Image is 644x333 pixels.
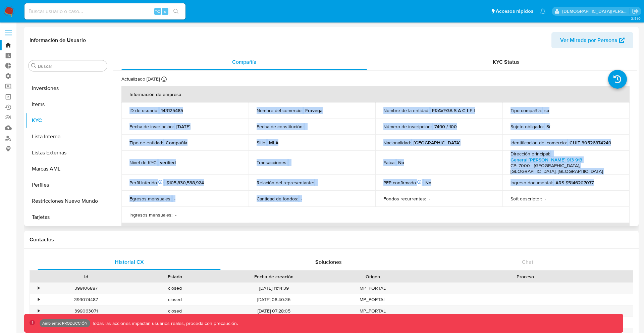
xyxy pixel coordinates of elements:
[511,156,582,163] a: General [PERSON_NAME] 913 913
[42,294,130,305] div: 399074487
[129,107,158,113] p: ID de usuario :
[398,159,404,165] p: No
[560,32,618,48] span: Ver Mirada por Persona
[26,177,110,193] button: Perfiles
[38,285,40,291] div: •
[422,273,628,280] div: Proceso
[555,180,594,186] p: ARS $5146207077
[432,107,475,113] p: FRAVEGA S A C I E I
[42,322,88,325] p: Ambiente: PRODUCCIÓN
[130,305,219,317] div: closed
[160,159,176,165] p: verified
[540,8,546,14] a: Notificaciones
[26,145,110,161] button: Listas Externas
[328,294,417,305] div: MP_PORTAL
[26,80,110,96] button: Inversiones
[383,196,426,202] p: Fondos recurrentes :
[219,294,328,305] div: [DATE] 08:40:36
[38,296,40,303] div: •
[290,159,291,165] p: -
[38,63,104,69] input: Buscar
[305,107,323,113] p: Fravega
[121,86,630,102] th: Información de empresa
[546,124,550,130] p: Sí
[232,58,257,66] span: Compañía
[121,76,160,82] p: Actualizado [DATE]
[130,294,219,305] div: closed
[257,159,287,165] p: Transacciones :
[26,129,110,145] button: Lista Interna
[317,180,318,186] p: -
[511,140,567,146] p: Identificación del comercio :
[129,159,157,165] p: Nivel de KYC :
[26,96,110,112] button: Items
[46,273,126,280] div: Id
[129,140,163,146] p: Tipo de entidad :
[30,236,633,243] h1: Contactos
[306,124,308,130] p: -
[24,7,185,16] input: Buscar usuario o caso...
[155,8,160,14] span: ⌥
[511,124,544,130] p: Sujeto obligado :
[545,196,546,202] p: -
[429,196,430,202] p: -
[42,305,130,317] div: 399063071
[301,196,302,202] p: -
[544,107,549,113] p: sa
[414,140,461,146] p: [GEOGRAPHIC_DATA]
[129,212,172,218] p: Ingresos mensuales :
[30,37,86,44] h1: Información de Usuario
[26,161,110,177] button: Marcas AML
[166,140,187,146] p: Compañia
[115,258,144,266] span: Historial CX
[383,159,395,165] p: Fatca :
[176,124,191,130] p: [DATE]
[522,258,533,266] span: Chat
[164,8,166,14] span: s
[175,212,176,218] p: -
[383,140,411,146] p: Nacionalidad :
[90,320,238,327] p: Todas las acciones impactan usuarios reales, proceda con precaución.
[315,258,342,266] span: Soluciones
[26,209,110,225] button: Tarjetas
[328,283,417,294] div: MP_PORTAL
[257,196,298,202] p: Cantidad de fondos :
[632,8,639,15] a: Salir
[328,305,417,317] div: MP_PORTAL
[219,305,328,317] div: [DATE] 07:28:05
[26,112,110,129] button: KYC
[38,308,40,314] div: •
[511,107,542,113] p: Tipo compañía :
[161,107,183,113] p: 143125485
[570,140,611,146] p: CUIT 30526874249
[224,273,323,280] div: Fecha de creación
[42,283,130,294] div: 399106887
[257,107,303,113] p: Nombre del comercio :
[129,124,174,130] p: Fecha de inscripción :
[383,180,423,186] p: PEP confirmado :
[26,193,110,209] button: Restricciones Nuevo Mundo
[257,180,314,186] p: Relación del representante :
[257,140,266,146] p: Sitio :
[493,58,520,66] span: KYC Status
[121,223,630,239] th: Datos de contacto
[511,180,553,186] p: Ingreso documental :
[511,196,542,202] p: Soft descriptor :
[511,151,550,157] p: Dirección principal :
[174,196,175,202] p: -
[129,196,171,202] p: Egresos mensuales :
[551,32,633,48] button: Ver Mirada por Persona
[434,124,457,130] p: 7490 / 100
[425,180,431,186] p: No
[166,179,204,186] span: $105,830,538,924
[562,8,630,14] p: jesus.vallezarante@mercadolibre.com.co
[511,163,619,175] h4: CP: 7000 - [GEOGRAPHIC_DATA], [GEOGRAPHIC_DATA], [GEOGRAPHIC_DATA]
[496,8,533,15] span: Accesos rápidos
[269,140,278,146] p: MLA
[130,283,219,294] div: closed
[169,7,183,16] button: search-icon
[383,124,432,130] p: Número de inscripción :
[31,63,37,68] button: Buscar
[383,107,429,113] p: Nombre de la entidad :
[129,180,164,186] p: Perfil Inferido :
